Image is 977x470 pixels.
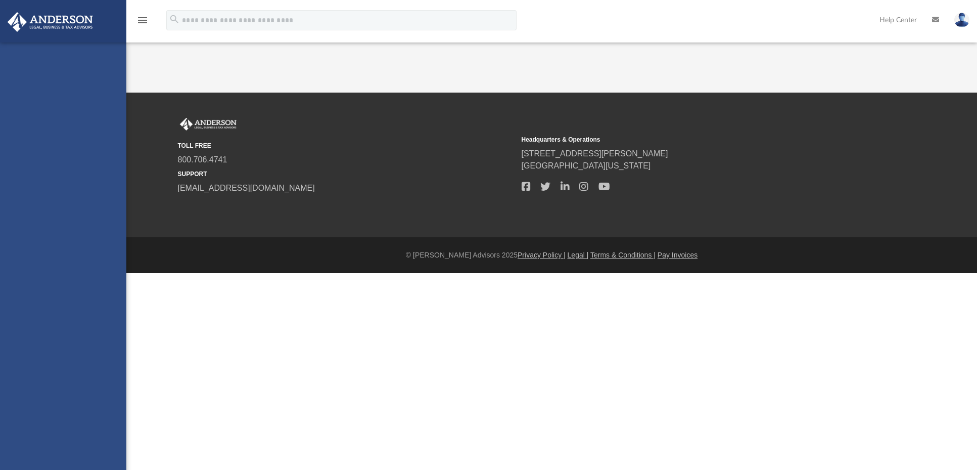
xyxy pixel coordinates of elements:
i: search [169,14,180,25]
a: menu [136,19,149,26]
i: menu [136,14,149,26]
img: User Pic [954,13,969,27]
img: Anderson Advisors Platinum Portal [5,12,96,32]
img: Anderson Advisors Platinum Portal [178,118,239,131]
a: Pay Invoices [658,251,697,259]
small: Headquarters & Operations [522,135,858,144]
a: Legal | [568,251,589,259]
a: 800.706.4741 [178,155,227,164]
a: Terms & Conditions | [590,251,656,259]
div: © [PERSON_NAME] Advisors 2025 [126,250,977,261]
a: [GEOGRAPHIC_DATA][US_STATE] [522,161,651,170]
small: SUPPORT [178,169,515,179]
a: Privacy Policy | [518,251,566,259]
small: TOLL FREE [178,141,515,150]
a: [EMAIL_ADDRESS][DOMAIN_NAME] [178,184,315,192]
a: [STREET_ADDRESS][PERSON_NAME] [522,149,668,158]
